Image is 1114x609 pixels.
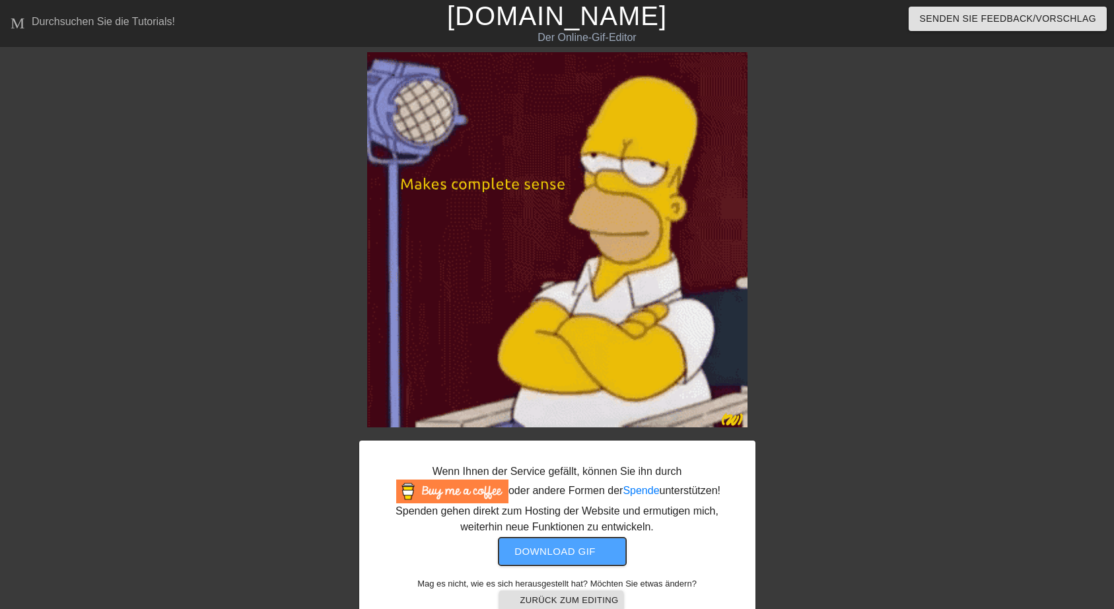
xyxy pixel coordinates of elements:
[11,13,26,28] span: Menü-Buch
[32,16,175,27] div: Durchsuchen Sie die Tutorials!
[447,1,667,30] a: [DOMAIN_NAME]
[919,11,1096,27] span: Senden Sie Feedback/Vorschlag
[623,485,659,496] a: Spende
[603,544,619,559] span: get-app
[382,464,732,535] div: Wenn Ihnen der Service gefällt, können Sie ihn durch oder andere Formen der unterstützen ! Spende...
[909,7,1107,31] button: Senden Sie Feedback/Vorschlag
[514,543,610,560] span: Download gif
[505,593,520,609] span: arrow-back
[367,52,748,427] img: wxscsu6u.gif
[488,545,626,556] a: Download gif
[505,593,619,609] span: Zurück zum Editing
[499,538,626,565] button: Download gif
[378,30,796,46] div: Der Online-Gif-Editor
[396,480,508,503] img: Kaufen Sie mir einen Kaffee
[11,13,175,33] a: Durchsuchen Sie die Tutorials!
